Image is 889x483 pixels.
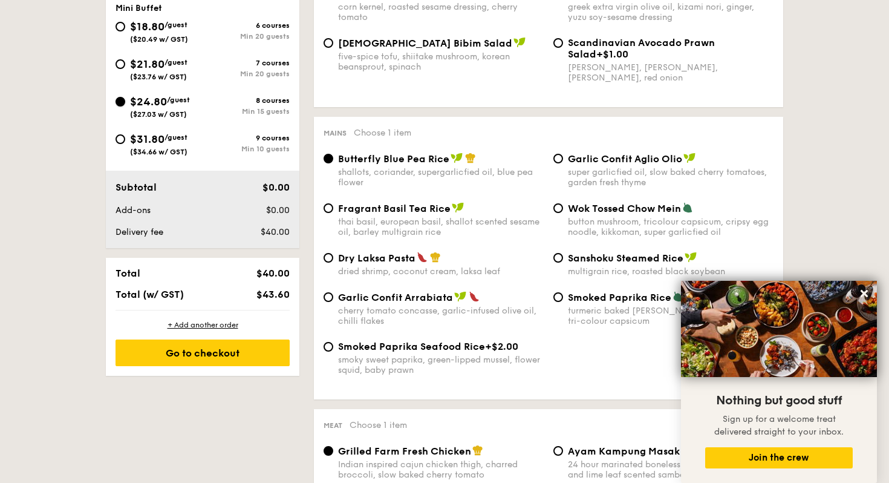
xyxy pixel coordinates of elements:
[116,182,157,193] span: Subtotal
[568,292,671,303] span: Smoked Paprika Rice
[596,48,628,60] span: +$1.00
[338,2,544,22] div: corn kernel, roasted sesame dressing, cherry tomato
[568,217,773,237] div: button mushroom, tricolour capsicum, cripsy egg noodle, kikkoman, super garlicfied oil
[338,355,544,375] div: smoky sweet paprika, green-lipped mussel, flower squid, baby prawn
[553,203,563,213] input: Wok Tossed Chow Meinbutton mushroom, tricolour capsicum, cripsy egg noodle, kikkoman, super garli...
[261,227,290,237] span: $40.00
[203,32,290,41] div: Min 20 guests
[714,414,844,437] span: Sign up for a welcome treat delivered straight to your inbox.
[203,21,290,30] div: 6 courses
[338,38,512,49] span: [DEMOGRAPHIC_DATA] Bibim Salad
[568,2,773,22] div: greek extra virgin olive oil, kizami nori, ginger, yuzu soy-sesame dressing
[553,253,563,263] input: Sanshoku Steamed Ricemultigrain rice, roasted black soybean
[324,154,333,163] input: Butterfly Blue Pea Riceshallots, coriander, supergarlicfied oil, blue pea flower
[324,292,333,302] input: Garlic Confit Arrabiatacherry tomato concasse, garlic-infused olive oil, chilli flakes
[338,51,544,72] div: five-spice tofu, shiitake mushroom, korean beansprout, spinach
[485,341,518,352] span: +$2.00
[203,145,290,153] div: Min 10 guests
[116,134,125,144] input: $31.80/guest($34.66 w/ GST)9 coursesMin 10 guests
[164,21,187,29] span: /guest
[568,203,681,214] span: Wok Tossed Chow Mein
[262,182,290,193] span: $0.00
[568,252,683,264] span: Sanshoku Steamed Rice
[130,35,188,44] span: ($20.49 w/ GST)
[469,291,480,302] img: icon-spicy.37a8142b.svg
[338,167,544,188] div: shallots, coriander, supergarlicfied oil, blue pea flower
[116,205,151,215] span: Add-ons
[338,292,453,303] span: Garlic Confit Arrabiata
[116,3,162,13] span: Mini Buffet
[116,340,290,366] div: Go to checkout
[553,38,563,48] input: Scandinavian Avocado Prawn Salad+$1.00[PERSON_NAME], [PERSON_NAME], [PERSON_NAME], red onion
[553,292,563,302] input: Smoked Paprika Riceturmeric baked [PERSON_NAME] sweet paprika, tri-colour capsicum
[568,37,715,60] span: Scandinavian Avocado Prawn Salad
[553,446,563,456] input: Ayam Kampung Masak Merah24 hour marinated boneless chicken, lemongrass and lime leaf scented samb...
[465,153,476,163] img: icon-chef-hat.a58ddaea.svg
[116,97,125,107] input: $24.80/guest($27.03 w/ GST)8 coursesMin 15 guests
[705,447,853,468] button: Join the crew
[338,266,544,277] div: dried shrimp, coconut cream, laksa leaf
[256,289,290,300] span: $43.60
[324,203,333,213] input: Fragrant Basil Tea Ricethai basil, european basil, shallot scented sesame oil, barley multigrain ...
[553,154,563,163] input: Garlic Confit Aglio Oliosuper garlicfied oil, slow baked cherry tomatoes, garden fresh thyme
[130,133,164,146] span: $31.80
[130,148,187,156] span: ($34.66 w/ GST)
[354,128,411,138] span: Choose 1 item
[266,205,290,215] span: $0.00
[116,320,290,330] div: + Add another order
[338,341,485,352] span: Smoked Paprika Seafood Rice
[451,153,463,163] img: icon-vegan.f8ff3823.svg
[324,253,333,263] input: Dry Laksa Pastadried shrimp, coconut cream, laksa leaf
[568,153,682,165] span: Garlic Confit Aglio Olio
[350,420,407,430] span: Choose 1 item
[855,284,874,303] button: Close
[324,38,333,48] input: [DEMOGRAPHIC_DATA] Bibim Saladfive-spice tofu, shiitake mushroom, korean beansprout, spinach
[568,167,773,188] div: super garlicfied oil, slow baked cherry tomatoes, garden fresh thyme
[685,252,697,263] img: icon-vegan.f8ff3823.svg
[716,393,842,408] span: Nothing but good stuff
[164,133,187,142] span: /guest
[116,227,163,237] span: Delivery fee
[513,37,526,48] img: icon-vegan.f8ff3823.svg
[452,202,464,213] img: icon-vegan.f8ff3823.svg
[568,306,773,326] div: turmeric baked [PERSON_NAME] sweet paprika, tri-colour capsicum
[568,445,714,457] span: Ayam Kampung Masak Merah
[203,107,290,116] div: Min 15 guests
[324,342,333,352] input: Smoked Paprika Seafood Rice+$2.00smoky sweet paprika, green-lipped mussel, flower squid, baby prawn
[130,20,164,33] span: $18.80
[338,217,544,237] div: thai basil, european basil, shallot scented sesame oil, barley multigrain rice
[324,446,333,456] input: Grilled Farm Fresh ChickenIndian inspired cajun chicken thigh, charred broccoli, slow baked cherr...
[130,73,187,81] span: ($23.76 w/ GST)
[672,291,683,302] img: icon-vegetarian.fe4039eb.svg
[417,252,428,263] img: icon-spicy.37a8142b.svg
[338,445,471,457] span: Grilled Farm Fresh Chicken
[681,281,877,377] img: DSC07876-Edit02-Large.jpeg
[256,268,290,279] span: $40.00
[116,289,184,300] span: Total (w/ GST)
[164,58,187,67] span: /guest
[130,57,164,71] span: $21.80
[338,153,449,165] span: Butterfly Blue Pea Rice
[568,266,773,277] div: multigrain rice, roasted black soybean
[324,421,342,430] span: Meat
[130,110,187,119] span: ($27.03 w/ GST)
[568,459,773,480] div: 24 hour marinated boneless chicken, lemongrass and lime leaf scented sambal ketchup sauce
[203,96,290,105] div: 8 courses
[338,252,415,264] span: Dry Laksa Pasta
[324,129,347,137] span: Mains
[116,22,125,31] input: $18.80/guest($20.49 w/ GST)6 coursesMin 20 guests
[167,96,190,104] span: /guest
[472,445,483,456] img: icon-chef-hat.a58ddaea.svg
[338,459,544,480] div: Indian inspired cajun chicken thigh, charred broccoli, slow baked cherry tomato
[338,203,451,214] span: Fragrant Basil Tea Rice
[338,306,544,326] div: cherry tomato concasse, garlic-infused olive oil, chilli flakes
[683,153,695,163] img: icon-vegan.f8ff3823.svg
[116,268,140,279] span: Total
[203,70,290,78] div: Min 20 guests
[116,59,125,69] input: $21.80/guest($23.76 w/ GST)7 coursesMin 20 guests
[454,291,466,302] img: icon-vegan.f8ff3823.svg
[203,59,290,67] div: 7 courses
[130,95,167,108] span: $24.80
[430,252,441,263] img: icon-chef-hat.a58ddaea.svg
[682,202,693,213] img: icon-vegetarian.fe4039eb.svg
